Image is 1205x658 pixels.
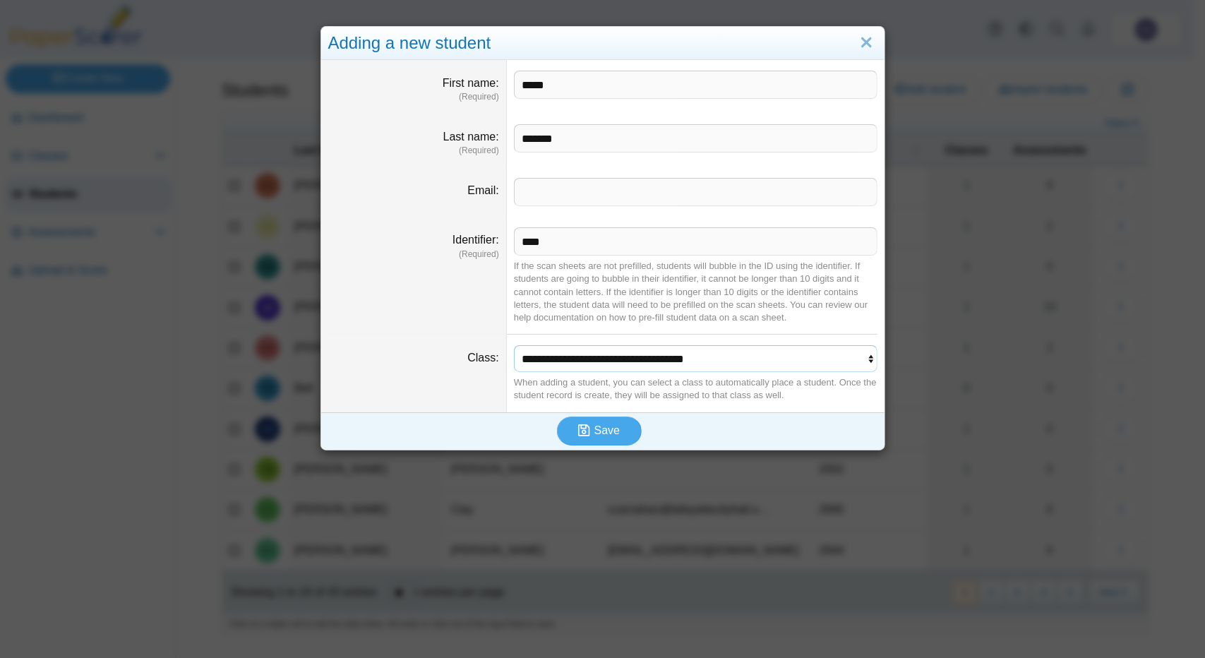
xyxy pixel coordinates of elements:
div: Adding a new student [321,27,885,60]
label: Identifier [452,234,499,246]
span: Save [594,424,620,436]
dfn: (Required) [328,145,499,157]
a: Close [856,31,877,55]
dfn: (Required) [328,249,499,261]
div: When adding a student, you can select a class to automatically place a student. Once the student ... [514,376,877,402]
keeper-lock: Open Keeper Popup [853,76,870,93]
label: Email [467,184,498,196]
label: Last name [443,131,499,143]
button: Save [557,417,642,445]
label: First name [443,77,499,89]
dfn: (Required) [328,91,499,103]
label: Class [467,352,498,364]
div: If the scan sheets are not prefilled, students will bubble in the ID using the identifier. If stu... [514,260,877,324]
